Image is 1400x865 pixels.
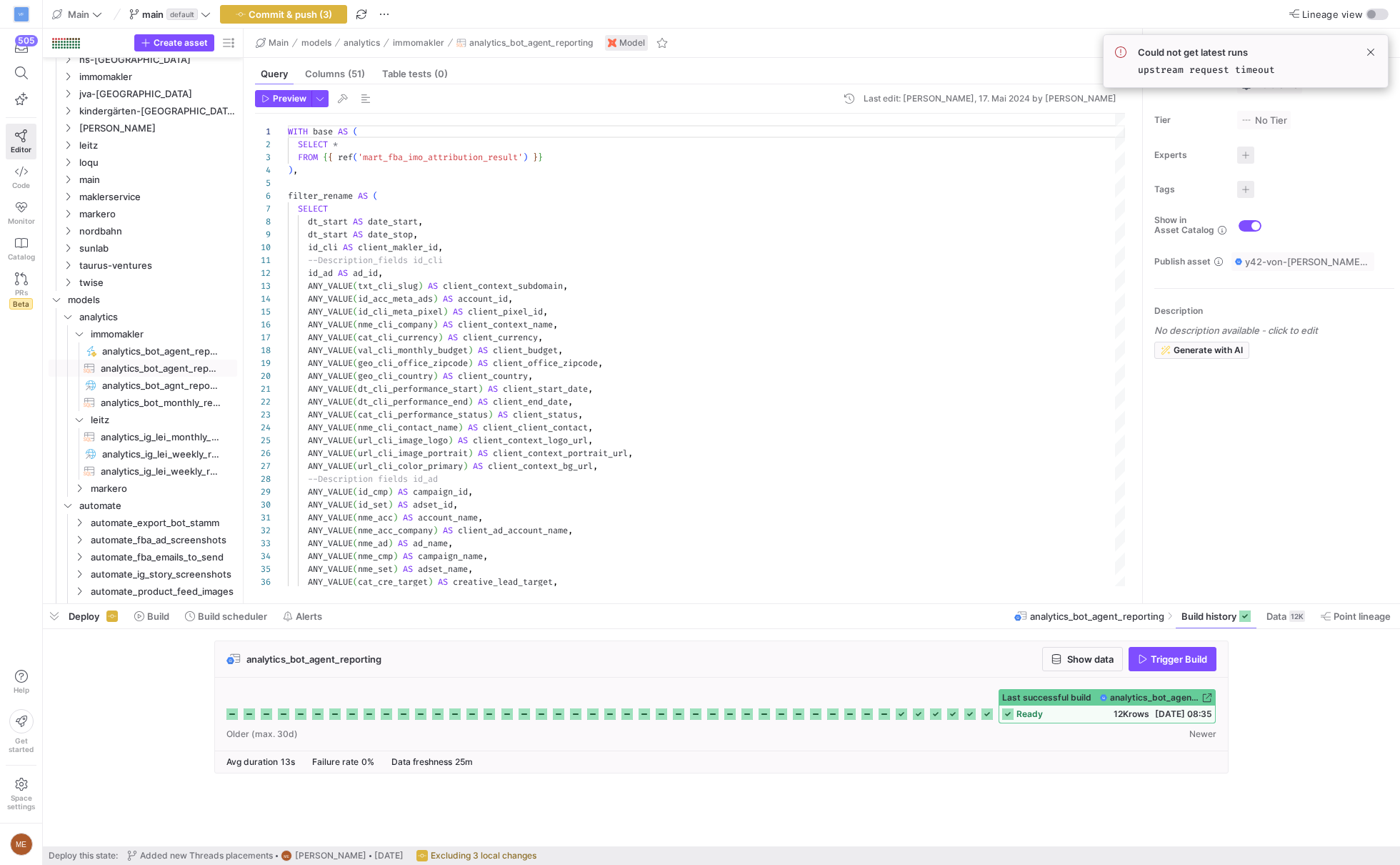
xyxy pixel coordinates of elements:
[468,345,473,356] span: )
[142,9,164,20] span: main
[298,152,318,163] span: FROM
[1260,604,1311,628] button: Data12K
[1154,184,1226,194] span: Tags
[1100,693,1212,703] a: analytics_bot_agent_reporting
[49,239,237,257] div: Press SPACE to select this row.
[6,771,36,817] a: Spacesettings
[79,257,235,274] span: taurus-ventures
[443,319,453,330] span: AS
[102,343,221,360] span: analytics_bot_agent_reporting_copy_job​​​​​
[393,38,444,48] span: immomakler
[1266,611,1286,622] span: Data
[308,229,348,240] span: dt_start
[433,293,438,305] span: )
[1042,647,1123,671] button: Show data
[1302,9,1363,20] span: Lineage view
[273,94,306,104] span: Preview
[493,345,558,356] span: client_budget
[49,497,237,514] div: Press SPACE to select this row.
[49,342,237,360] div: Press SPACE to select this row.
[79,86,235,102] span: jva-[GEOGRAPHIC_DATA]
[353,267,378,279] span: ad_id
[255,177,271,189] div: 5
[1110,693,1199,703] span: analytics_bot_agent_reporting
[255,408,271,421] div: 23
[101,395,221,411] span: analytics_bot_monthly_reports​​​​​​​​​​
[553,319,558,330] span: ,
[79,223,235,239] span: nordbahn
[255,241,271,254] div: 10
[312,756,359,767] span: Failure rate
[102,446,221,463] span: analytics_ig_lei_weekly_report_doc​​​​​
[255,280,271,292] div: 13
[14,7,29,21] div: VF
[443,306,448,317] span: )
[353,370,358,382] span: (
[255,370,271,382] div: 20
[308,383,353,395] span: ANY_VALUE
[10,833,33,856] div: ME
[1314,604,1397,628] button: Point lineage
[255,125,271,138] div: 1
[295,851,366,861] span: [PERSON_NAME]
[453,306,463,317] span: AS
[255,151,271,164] div: 3
[378,267,383,279] span: ,
[49,171,237,188] div: Press SPACE to select this row.
[255,331,271,344] div: 17
[147,611,169,622] span: Build
[533,152,538,163] span: }
[418,280,423,292] span: )
[255,382,271,395] div: 21
[463,332,538,343] span: client_currency
[140,851,273,861] span: Added new Threads placements
[79,189,235,205] span: maklerservice
[368,216,418,227] span: date_start
[49,154,237,171] div: Press SPACE to select this row.
[488,383,498,395] span: AS
[373,190,378,202] span: (
[102,377,221,394] span: analytics_bot_agnt_reporting_compatibility​​​​​
[255,189,271,202] div: 6
[353,357,358,369] span: (
[49,188,237,205] div: Press SPACE to select this row.
[358,409,488,420] span: cat_cli_performance_status
[79,51,235,68] span: hs-[GEOGRAPHIC_DATA]
[353,306,358,317] span: (
[49,394,237,411] div: Press SPACE to select this row.
[49,137,237,154] div: Press SPACE to select this row.
[619,38,645,48] span: Model
[448,332,458,343] span: AS
[308,345,353,356] span: ANY_VALUE
[6,703,36,759] button: Getstarted
[1245,256,1371,267] span: y42-von-[PERSON_NAME]-v3 / y42_Main / analytics_bot_agent_reporting
[358,370,433,382] span: geo_cli_country
[49,411,237,428] div: Press SPACE to select this row.
[269,38,289,48] span: Main
[15,288,28,297] span: PRs
[6,124,36,159] a: Editor
[458,319,553,330] span: client_context_name
[389,34,448,51] button: immomakler
[79,69,235,85] span: immomakler
[49,222,237,239] div: Press SPACE to select this row.
[255,267,271,280] div: 12
[49,274,237,291] div: Press SPACE to select this row.
[91,566,235,583] span: automate_ig_story_screenshots
[353,293,358,305] span: (
[7,794,35,811] span: Space settings
[79,103,235,119] span: kindergärten-[GEOGRAPHIC_DATA]
[276,604,329,628] button: Alerts
[418,216,423,227] span: ,
[6,231,36,267] a: Catalog
[298,34,335,51] button: models
[49,342,237,360] a: analytics_bot_agent_reporting_copy_job​​​​​
[255,164,271,177] div: 4
[49,291,237,308] div: Press SPACE to select this row.
[493,396,568,407] span: client_end_date
[49,377,237,394] div: Press SPACE to select this row.
[255,305,271,318] div: 15
[308,254,443,266] span: --Description_fields id_cli
[438,242,443,253] span: ,
[68,9,89,20] span: Main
